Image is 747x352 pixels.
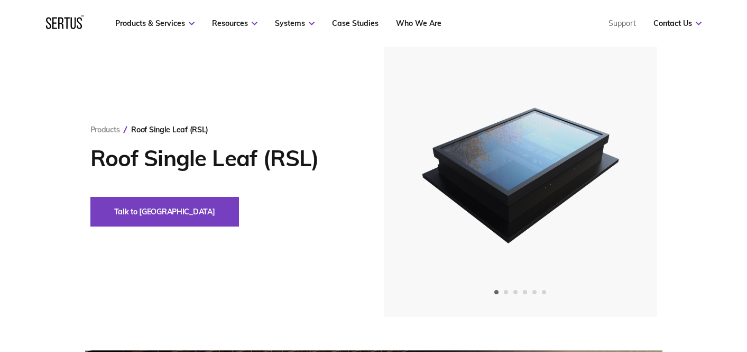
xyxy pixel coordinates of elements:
[513,290,518,294] span: Go to slide 3
[653,19,702,28] a: Contact Us
[608,19,636,28] a: Support
[332,19,379,28] a: Case Studies
[532,290,537,294] span: Go to slide 5
[504,290,508,294] span: Go to slide 2
[275,19,315,28] a: Systems
[542,290,546,294] span: Go to slide 6
[694,301,747,352] iframe: Chat Widget
[523,290,527,294] span: Go to slide 4
[90,125,120,134] a: Products
[212,19,257,28] a: Resources
[396,19,441,28] a: Who We Are
[115,19,195,28] a: Products & Services
[90,145,352,172] h1: Roof Single Leaf (RSL)
[90,197,239,227] button: Talk to [GEOGRAPHIC_DATA]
